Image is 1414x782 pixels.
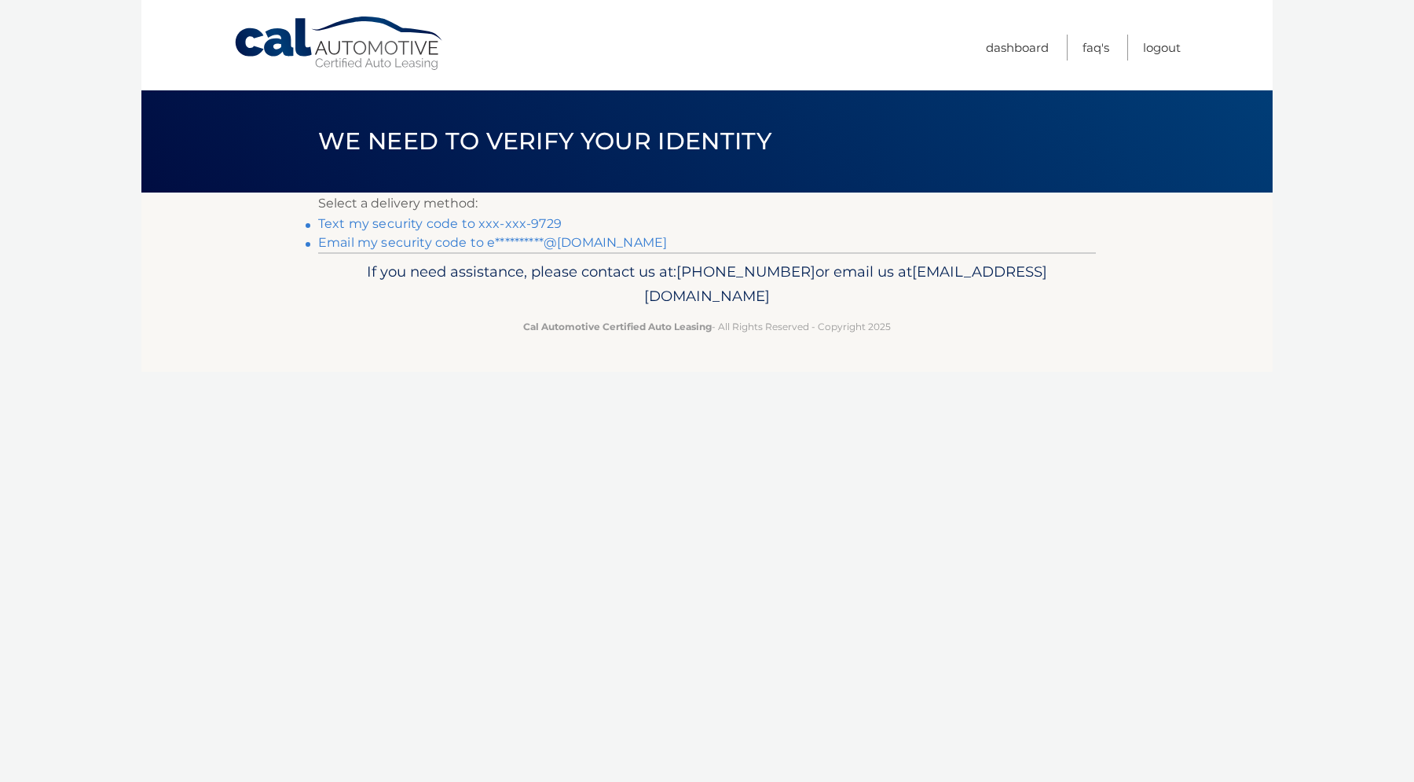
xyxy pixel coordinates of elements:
p: - All Rights Reserved - Copyright 2025 [328,318,1086,335]
a: Dashboard [986,35,1049,61]
span: We need to verify your identity [318,127,771,156]
a: Email my security code to e**********@[DOMAIN_NAME] [318,235,667,250]
a: Logout [1143,35,1181,61]
p: If you need assistance, please contact us at: or email us at [328,259,1086,310]
p: Select a delivery method: [318,193,1096,215]
a: FAQ's [1082,35,1109,61]
a: Text my security code to xxx-xxx-9729 [318,216,562,231]
span: [PHONE_NUMBER] [676,263,815,281]
a: Cal Automotive [233,16,445,72]
strong: Cal Automotive Certified Auto Leasing [523,321,712,332]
